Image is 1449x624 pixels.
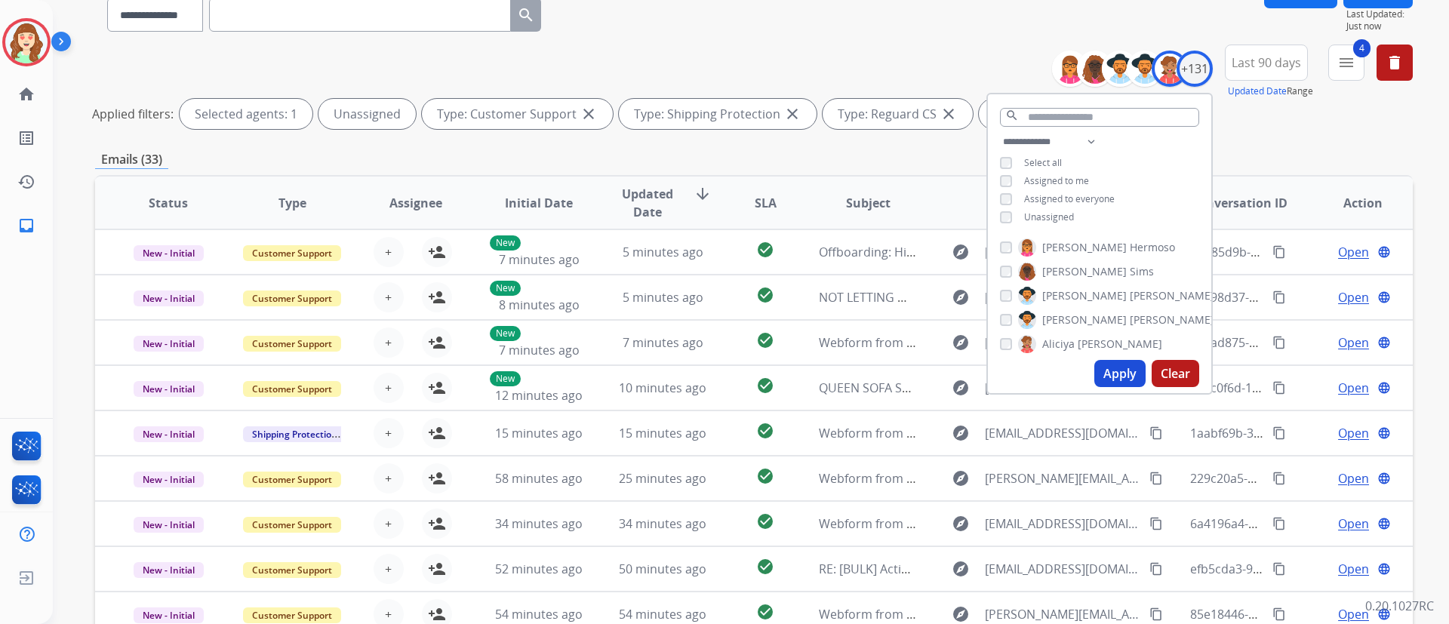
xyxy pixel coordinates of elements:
[1024,211,1074,223] span: Unassigned
[819,515,1161,532] span: Webform from [EMAIL_ADDRESS][DOMAIN_NAME] on [DATE]
[1338,469,1369,487] span: Open
[318,99,416,129] div: Unassigned
[428,515,446,533] mat-icon: person_add
[952,560,970,578] mat-icon: explore
[495,606,583,622] span: 54 minutes ago
[92,105,174,123] p: Applied filters:
[1225,45,1308,81] button: Last 90 days
[819,289,999,306] span: NOT LETTING ME SUBMIT CLAIM
[952,288,970,306] mat-icon: explore
[819,470,1254,487] span: Webform from [PERSON_NAME][EMAIL_ADDRESS][DOMAIN_NAME] on [DATE]
[1130,288,1214,303] span: [PERSON_NAME]
[1377,426,1391,440] mat-icon: language
[1130,312,1214,327] span: [PERSON_NAME]
[243,245,341,261] span: Customer Support
[1042,240,1127,255] span: [PERSON_NAME]
[1272,517,1286,530] mat-icon: content_copy
[428,469,446,487] mat-icon: person_add
[1377,472,1391,485] mat-icon: language
[5,21,48,63] img: avatar
[619,425,706,441] span: 15 minutes ago
[243,336,341,352] span: Customer Support
[1272,607,1286,621] mat-icon: content_copy
[694,185,712,203] mat-icon: arrow_downward
[278,194,306,212] span: Type
[1338,424,1369,442] span: Open
[499,342,580,358] span: 7 minutes ago
[819,561,1201,577] span: RE: [BULK] Action required: Extend claim approved for replacement
[846,194,891,212] span: Subject
[1149,426,1163,440] mat-icon: content_copy
[374,373,404,403] button: +
[134,472,204,487] span: New - Initial
[374,237,404,267] button: +
[495,425,583,441] span: 15 minutes ago
[756,558,774,576] mat-icon: check_circle
[149,194,188,212] span: Status
[1377,245,1391,259] mat-icon: language
[1190,561,1417,577] span: efb5cda3-9d2b-4f1a-88b4-596c1516ab0f
[134,426,204,442] span: New - Initial
[952,243,970,261] mat-icon: explore
[985,560,1140,578] span: [EMAIL_ADDRESS][DOMAIN_NAME]
[385,243,392,261] span: +
[1272,562,1286,576] mat-icon: content_copy
[428,334,446,352] mat-icon: person_add
[490,371,521,386] p: New
[1289,177,1413,229] th: Action
[134,607,204,623] span: New - Initial
[952,424,970,442] mat-icon: explore
[985,288,1140,306] span: [EMAIL_ADDRESS][DOMAIN_NAME]
[1042,264,1127,279] span: [PERSON_NAME]
[134,245,204,261] span: New - Initial
[490,281,521,296] p: New
[619,380,706,396] span: 10 minutes ago
[1338,515,1369,533] span: Open
[385,379,392,397] span: +
[1272,290,1286,304] mat-icon: content_copy
[756,467,774,485] mat-icon: check_circle
[1272,472,1286,485] mat-icon: content_copy
[614,185,682,221] span: Updated Date
[490,235,521,251] p: New
[385,288,392,306] span: +
[1024,156,1062,169] span: Select all
[1177,51,1213,87] div: +131
[819,425,1161,441] span: Webform from [EMAIL_ADDRESS][DOMAIN_NAME] on [DATE]
[756,603,774,621] mat-icon: check_circle
[134,381,204,397] span: New - Initial
[619,561,706,577] span: 50 minutes ago
[1042,337,1075,352] span: Aliciya
[1149,562,1163,576] mat-icon: content_copy
[623,289,703,306] span: 5 minutes ago
[374,418,404,448] button: +
[499,297,580,313] span: 8 minutes ago
[428,424,446,442] mat-icon: person_add
[243,381,341,397] span: Customer Support
[952,334,970,352] mat-icon: explore
[985,424,1140,442] span: [EMAIL_ADDRESS][DOMAIN_NAME]
[1078,337,1162,352] span: [PERSON_NAME]
[1042,288,1127,303] span: [PERSON_NAME]
[17,173,35,191] mat-icon: history
[1149,517,1163,530] mat-icon: content_copy
[495,561,583,577] span: 52 minutes ago
[1024,192,1115,205] span: Assigned to everyone
[1377,290,1391,304] mat-icon: language
[756,331,774,349] mat-icon: check_circle
[952,605,970,623] mat-icon: explore
[428,379,446,397] mat-icon: person_add
[428,560,446,578] mat-icon: person_add
[756,422,774,440] mat-icon: check_circle
[1094,360,1146,387] button: Apply
[985,515,1140,533] span: [EMAIL_ADDRESS][DOMAIN_NAME]
[374,282,404,312] button: +
[495,470,583,487] span: 58 minutes ago
[1377,381,1391,395] mat-icon: language
[1024,174,1089,187] span: Assigned to me
[783,105,801,123] mat-icon: close
[1377,562,1391,576] mat-icon: language
[495,515,583,532] span: 34 minutes ago
[17,129,35,147] mat-icon: list_alt
[505,194,573,212] span: Initial Date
